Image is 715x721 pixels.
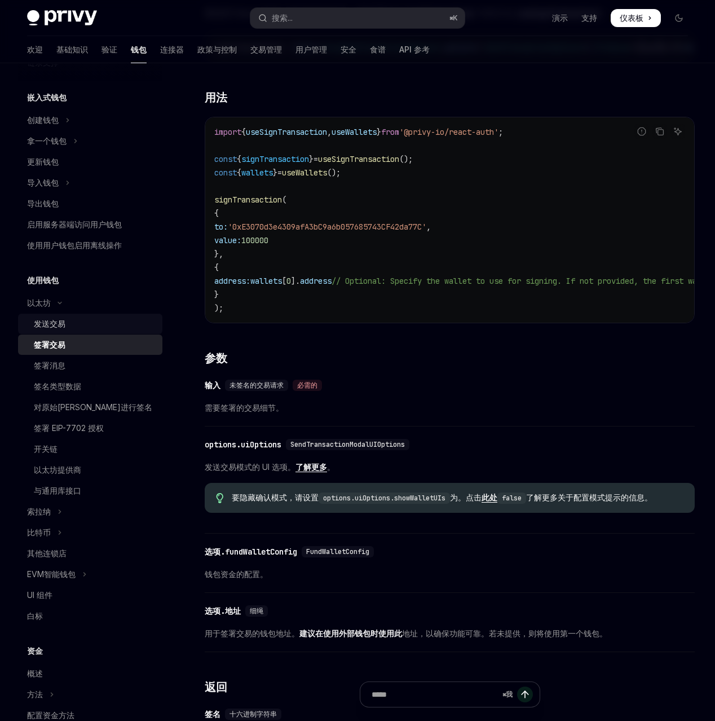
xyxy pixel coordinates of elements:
[370,45,386,54] font: 食谱
[18,335,162,355] a: 签署交易
[327,462,335,472] font: 。
[319,493,450,504] code: options.uiOptions.showWalletUIs
[27,199,59,208] font: 导出钱包
[250,276,282,286] span: wallets
[241,235,268,245] span: 100000
[237,168,241,178] span: {
[18,502,162,522] button: 切换 Solana 部分
[517,687,533,702] button: 发送消息
[670,9,688,27] button: 切换暗模式
[131,36,147,63] a: 钱包
[34,423,104,433] font: 签署 EIP-7702 授权
[426,222,431,232] span: ,
[299,628,402,638] font: 建议在使用外部钱包时使用此
[399,127,498,137] span: '@privy-io/react-auth'
[27,36,43,63] a: 欢迎
[205,547,297,557] font: 选项.fundWalletConfig
[34,340,65,349] font: 签署交易
[552,13,568,23] font: 演示
[228,222,426,232] span: '0xE3070d3e4309afA3bC9a6b057685743CF42da77C'
[552,12,568,24] a: 演示
[306,547,369,556] font: FundWalletConfig
[453,14,458,22] font: K
[18,152,162,172] a: 更新钱包
[101,45,117,54] font: 验证
[341,45,356,54] font: 安全
[27,93,67,102] font: 嵌入式钱包
[34,444,58,454] font: 开关链
[241,154,309,164] span: signTransaction
[214,168,237,178] span: const
[214,195,282,205] span: signTransaction
[27,548,67,558] font: 其他连锁店
[314,154,318,164] span: =
[18,173,162,193] button: 切换导入钱包部分
[214,222,228,232] span: to:
[250,36,282,63] a: 交易管理
[237,154,241,164] span: {
[232,493,319,502] font: 要隐藏确认模式，请设置
[282,195,286,205] span: (
[670,124,685,139] button: 询问人工智能
[297,381,317,390] font: 必需的
[581,13,597,23] font: 支持
[34,381,81,391] font: 签名类型数据
[272,13,293,23] font: 搜索...
[27,611,43,621] font: 白标
[18,376,162,397] a: 签名类型数据
[34,486,81,495] font: 与通用库接口
[27,240,122,250] font: 使用用户钱包启用离线操作
[205,606,241,616] font: 选项.地址
[34,360,65,370] font: 签署消息
[277,168,282,178] span: =
[160,36,184,63] a: 连接器
[402,628,607,638] font: 地址，以确保功能可靠。若未提供，则将使用第一个钱包。
[101,36,117,63] a: 验证
[27,136,67,146] font: 拿一个钱包
[216,493,224,503] svg: 提示
[246,127,327,137] span: useSignTransaction
[27,10,97,26] img: 深色标志
[27,507,51,516] font: 索拉纳
[18,606,162,626] a: 白标
[197,36,237,63] a: 政策与控制
[449,14,453,22] font: ⌘
[526,493,645,502] font: 了解更多关于配置模式提示的信息
[27,115,59,125] font: 创建钱包
[214,154,237,164] span: const
[18,355,162,376] a: 签署消息
[18,194,162,214] a: 导出钱包
[250,45,282,54] font: 交易管理
[399,154,413,164] span: ();
[27,669,43,678] font: 概述
[34,465,81,474] font: 以太坊提供商
[318,154,399,164] span: useSignTransaction
[18,684,162,705] button: 切换方法部分
[214,276,250,286] span: address:
[645,493,652,502] font: 。
[18,663,162,684] a: 概述
[27,178,59,187] font: 导入钱包
[229,381,284,390] font: 未签名的交易请求
[295,462,327,472] font: 了解更多
[482,493,497,503] a: 此处
[18,460,162,480] a: 以太坊提供商
[282,276,286,286] span: [
[327,168,341,178] span: ();
[497,493,526,504] code: false
[214,303,223,313] span: );
[27,689,43,699] font: 方法
[295,36,327,63] a: 用户管理
[34,319,65,328] font: 发送交易
[620,13,643,23] font: 仪表板
[27,569,76,579] font: EVM智能钱包
[131,45,147,54] font: 钱包
[160,45,184,54] font: 连接器
[295,45,327,54] font: 用户管理
[282,168,327,178] span: useWallets
[381,127,399,137] span: from
[18,397,162,417] a: 对原始[PERSON_NAME]进行签名
[241,127,246,137] span: {
[450,493,482,502] font: 为。点击
[18,235,162,256] a: 使用用户钱包启用离线操作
